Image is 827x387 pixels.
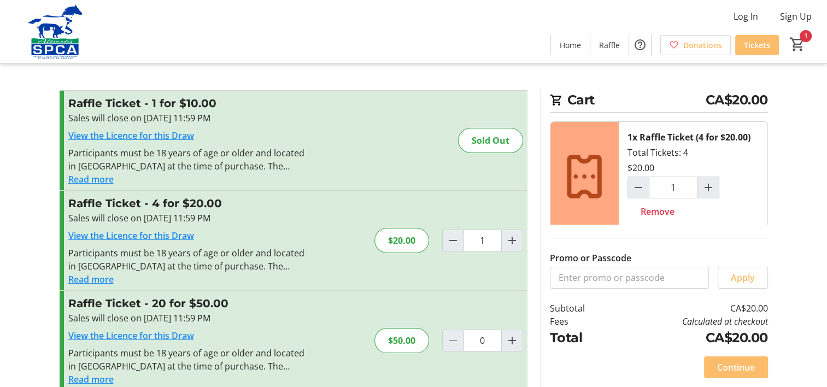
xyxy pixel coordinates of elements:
button: Decrement by one [443,230,464,251]
button: Read more [68,173,114,186]
button: Continue [704,356,768,378]
div: Participants must be 18 years of age or older and located in [GEOGRAPHIC_DATA] at the time of pur... [68,247,307,273]
span: Continue [717,361,755,374]
input: Raffle Ticket (4 for $20.00) Quantity [649,177,698,198]
div: Participants must be 18 years of age or older and located in [GEOGRAPHIC_DATA] at the time of pur... [68,146,307,173]
span: Sign Up [780,10,812,23]
h3: Raffle Ticket - 20 for $50.00 [68,295,307,312]
span: Apply [731,271,755,284]
a: Raffle [590,35,629,55]
button: Log In [725,8,767,25]
h2: Cart [550,90,768,113]
td: Subtotal [550,302,613,315]
a: Donations [660,35,731,55]
button: Increment by one [698,177,719,198]
input: Raffle Ticket Quantity [464,330,502,351]
div: Sales will close on [DATE] 11:59 PM [68,212,307,225]
div: $20.00 [627,161,654,174]
span: CA$20.00 [706,90,768,110]
h3: Raffle Ticket - 1 for $10.00 [68,95,307,112]
button: Increment by one [502,330,523,351]
button: Remove [627,201,688,222]
div: 1x Raffle Ticket (4 for $20.00) [627,131,750,144]
input: Raffle Ticket Quantity [464,230,502,251]
div: Sales will close on [DATE] 11:59 PM [68,112,307,125]
button: Decrement by one [628,177,649,198]
div: Participants must be 18 years of age or older and located in [GEOGRAPHIC_DATA] at the time of pur... [68,347,307,373]
td: CA$20.00 [613,302,767,315]
span: Remove [641,205,674,218]
div: Sales will close on [DATE] 11:59 PM [68,312,307,325]
td: Calculated at checkout [613,315,767,328]
input: Enter promo or passcode [550,267,709,289]
button: Read more [68,373,114,386]
button: Sign Up [771,8,820,25]
div: $20.00 [374,228,429,253]
div: $50.00 [374,328,429,353]
button: Apply [718,267,768,289]
td: Fees [550,315,613,328]
span: Log In [734,10,758,23]
a: View the Licence for this Draw [68,130,194,142]
span: Raffle [599,39,620,51]
a: Tickets [735,35,779,55]
span: Home [560,39,581,51]
td: Total [550,328,613,348]
div: Total Tickets: 4 [619,122,767,231]
div: Sold Out [458,128,523,153]
button: Help [629,34,651,56]
img: Alberta SPCA's Logo [7,4,104,59]
span: Tickets [744,39,770,51]
a: View the Licence for this Draw [68,230,194,242]
span: Donations [683,39,722,51]
button: Increment by one [502,230,523,251]
a: Home [551,35,590,55]
a: View the Licence for this Draw [68,330,194,342]
td: CA$20.00 [613,328,767,348]
button: Read more [68,273,114,286]
label: Promo or Passcode [550,251,631,265]
button: Cart [788,34,807,54]
h3: Raffle Ticket - 4 for $20.00 [68,195,307,212]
